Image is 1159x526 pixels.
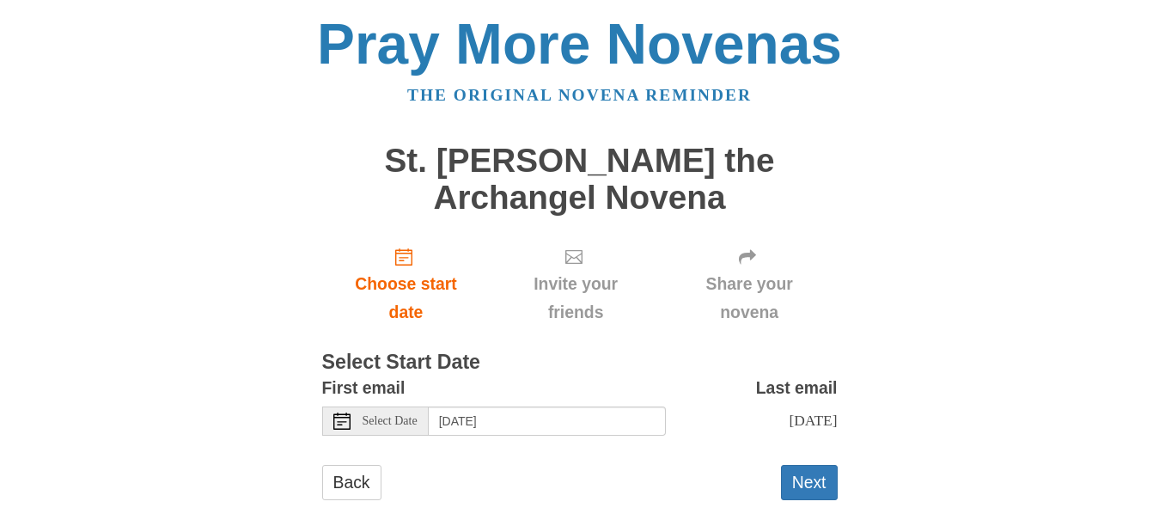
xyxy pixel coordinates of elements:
label: First email [322,374,406,402]
span: Invite your friends [507,270,644,327]
a: Back [322,465,381,500]
h1: St. [PERSON_NAME] the Archangel Novena [322,143,838,216]
a: The original novena reminder [407,86,752,104]
span: Select Date [363,415,418,427]
label: Last email [756,374,838,402]
div: Click "Next" to confirm your start date first. [662,233,838,335]
h3: Select Start Date [322,352,838,374]
div: Click "Next" to confirm your start date first. [490,233,661,335]
a: Pray More Novenas [317,12,842,76]
span: [DATE] [789,412,837,429]
span: Share your novena [679,270,820,327]
span: Choose start date [339,270,473,327]
a: Choose start date [322,233,491,335]
button: Next [781,465,838,500]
